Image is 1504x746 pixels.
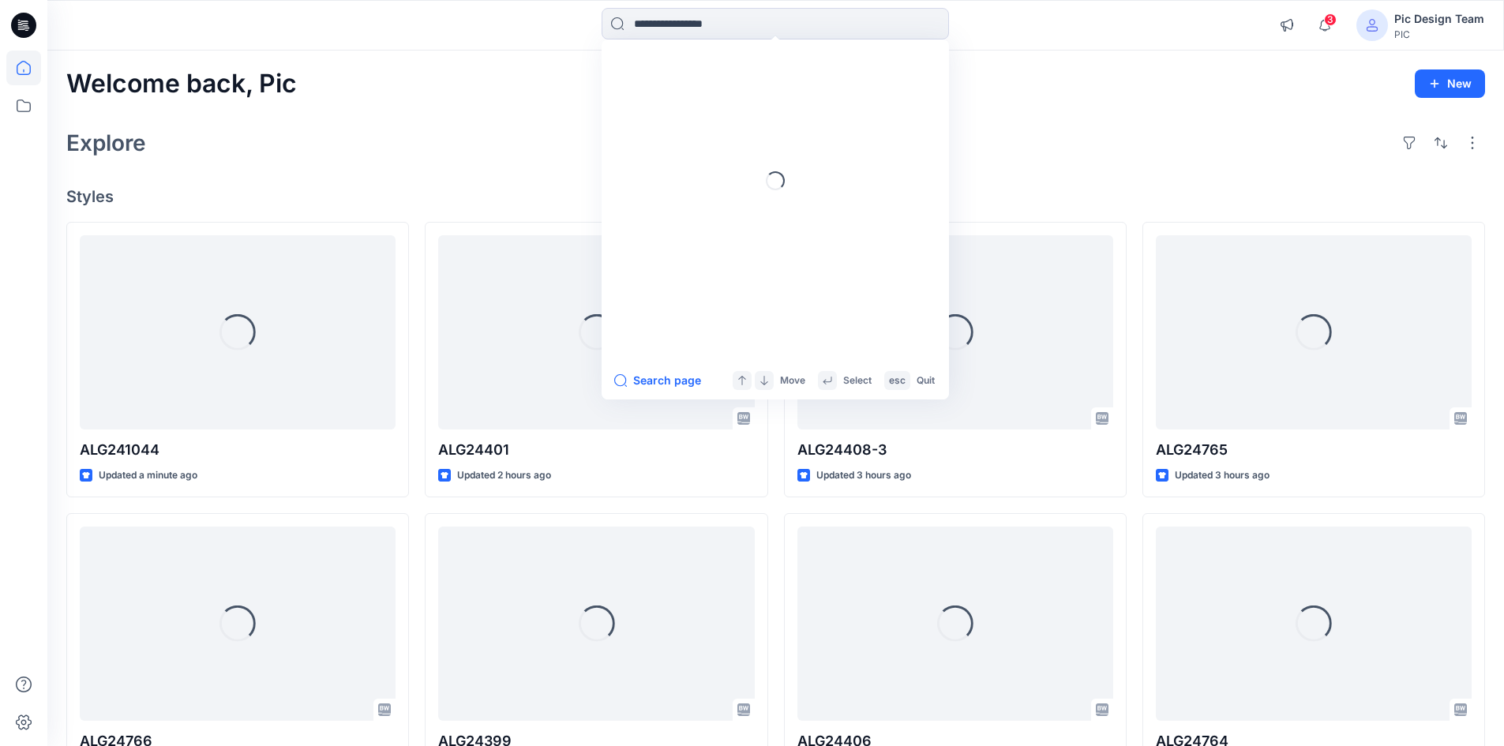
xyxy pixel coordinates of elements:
[780,373,805,389] p: Move
[1394,9,1484,28] div: Pic Design Team
[1394,28,1484,40] div: PIC
[1175,467,1270,484] p: Updated 3 hours ago
[816,467,911,484] p: Updated 3 hours ago
[66,130,146,156] h2: Explore
[457,467,551,484] p: Updated 2 hours ago
[889,373,906,389] p: esc
[614,371,701,390] button: Search page
[1156,439,1472,461] p: ALG24765
[843,373,872,389] p: Select
[797,439,1113,461] p: ALG24408-3
[66,69,297,99] h2: Welcome back, Pic
[80,439,396,461] p: ALG241044
[1324,13,1337,26] span: 3
[1366,19,1378,32] svg: avatar
[1415,69,1485,98] button: New
[438,439,754,461] p: ALG24401
[66,187,1485,206] h4: Styles
[917,373,935,389] p: Quit
[99,467,197,484] p: Updated a minute ago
